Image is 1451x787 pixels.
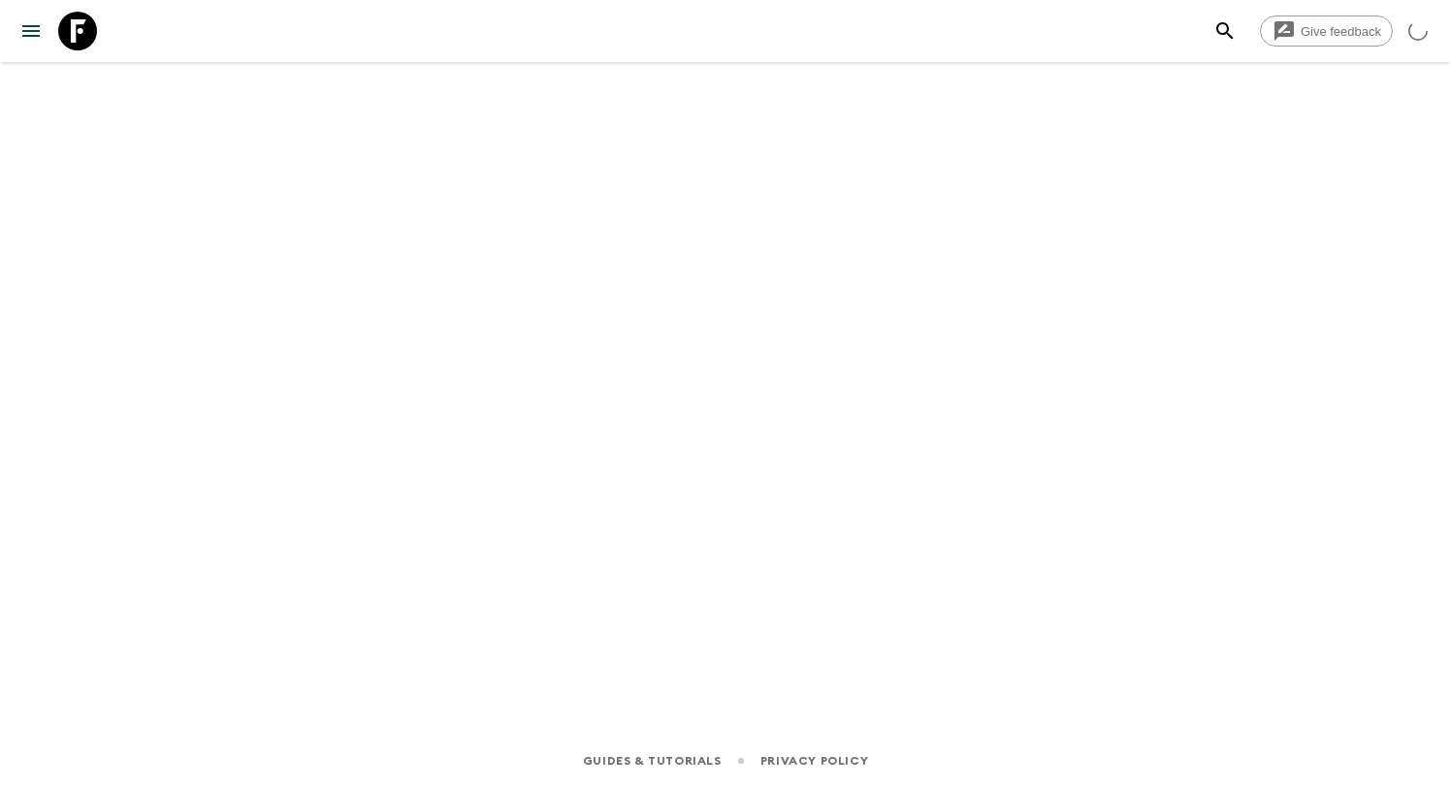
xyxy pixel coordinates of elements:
[760,750,868,771] a: Privacy Policy
[1290,24,1392,39] span: Give feedback
[1260,16,1393,47] a: Give feedback
[1206,12,1244,50] button: search adventures
[583,750,722,771] a: Guides & Tutorials
[12,12,50,50] button: menu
